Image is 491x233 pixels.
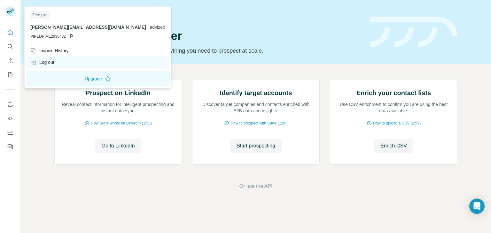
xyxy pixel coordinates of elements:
[380,142,407,150] span: Enrich CSV
[5,27,15,38] button: Quick start
[5,127,15,138] button: Dashboard
[61,101,175,114] p: Reveal contact information for intelligent prospecting and instant data sync.
[54,30,362,42] h1: Let’s prospect together
[370,17,457,48] img: banner
[30,25,146,30] span: [PERSON_NAME][EMAIL_ADDRESS][DOMAIN_NAME]
[30,11,51,19] div: Free plan
[91,120,152,126] span: How Surfe works on LinkedIn (1:58)
[86,88,151,97] h2: Prospect on LinkedIn
[337,101,451,114] p: Use CSV enrichment to confirm you are using the best data available.
[147,25,149,30] span: .
[230,120,287,126] span: How to prospect with Surfe (1:30)
[239,183,272,190] button: Or use the API
[30,48,69,54] div: Invoice History
[95,139,141,153] button: Go to LinkedIn
[54,12,362,18] div: Quick start
[150,25,165,30] span: advizeo
[5,69,15,80] button: My lists
[230,139,282,153] button: Start prospecting
[30,34,66,39] span: PIPEDRIVE2935432
[26,71,170,86] button: Upgrade
[5,99,15,110] button: Use Surfe on LinkedIn
[469,199,485,214] div: Open Intercom Messenger
[5,113,15,124] button: Use Surfe API
[220,88,292,97] h2: Identify target accounts
[374,139,413,153] button: Enrich CSV
[5,55,15,66] button: Enrich CSV
[237,142,275,150] span: Start prospecting
[373,120,421,126] span: How to upload a CSV (2:59)
[5,141,15,152] button: Feedback
[30,59,54,65] div: Log out
[199,101,313,114] p: Discover target companies and contacts enriched with B2B data and insights.
[54,46,362,55] p: Pick your starting point and we’ll provide everything you need to prospect at scale.
[5,41,15,52] button: Search
[101,142,135,150] span: Go to LinkedIn
[356,88,431,97] h2: Enrich your contact lists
